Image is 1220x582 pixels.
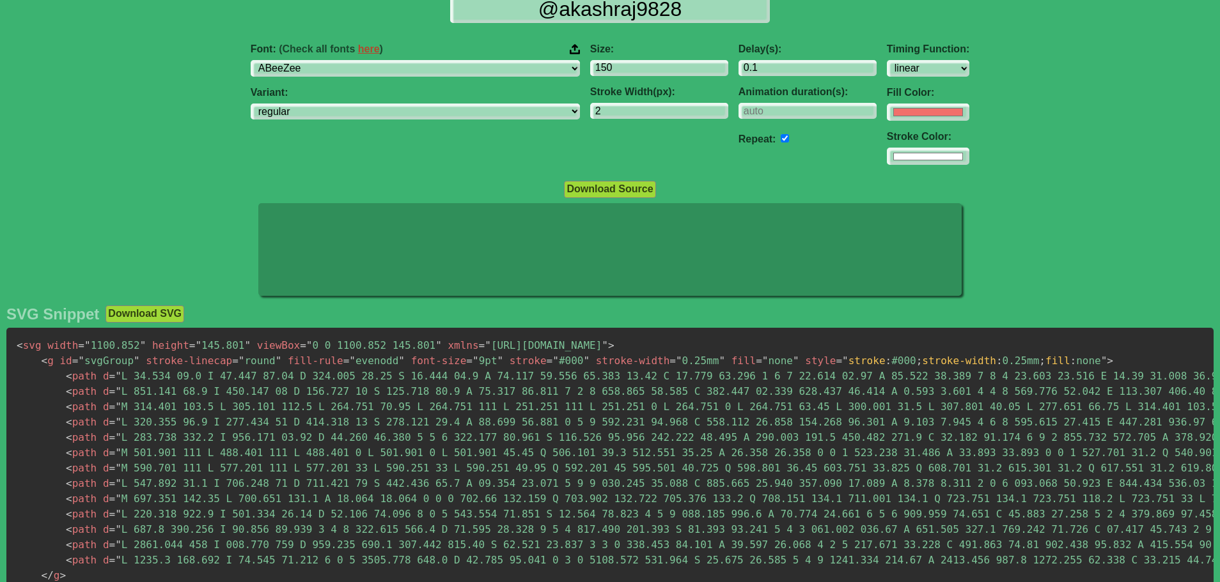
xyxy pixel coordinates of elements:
span: " [115,554,121,566]
input: 0.1s [739,60,877,76]
span: " [115,431,121,443]
span: xmlns [448,339,478,351]
span: " [78,355,84,367]
span: " [473,355,479,367]
span: < [66,493,72,505]
input: 2px [590,103,728,119]
span: d [103,539,109,551]
span: " [115,523,121,535]
span: " [239,355,245,367]
span: : [996,355,1003,367]
span: style [805,355,836,367]
span: " [115,370,121,382]
span: = [72,355,79,367]
span: " [115,385,121,397]
span: d [103,401,109,413]
span: g [42,569,60,581]
input: auto [739,103,877,119]
span: " [276,355,282,367]
span: 1100.852 [78,339,146,351]
span: " [676,355,682,367]
span: < [66,462,72,474]
span: width [47,339,78,351]
span: " [398,355,405,367]
span: " [115,401,121,413]
span: " [115,477,121,489]
span: d [103,508,109,520]
span: d [103,523,109,535]
span: height [152,339,189,351]
span: < [66,508,72,520]
span: = [109,385,116,397]
span: path [66,401,97,413]
span: d [103,370,109,382]
span: > [59,569,66,581]
span: d [103,431,109,443]
span: stroke-linecap [146,355,232,367]
h2: SVG Snippet [6,305,99,323]
span: #000 0.25mm none [849,355,1101,367]
span: " [134,355,140,367]
span: 145.801 [189,339,251,351]
span: svg [17,339,42,351]
span: = [109,431,116,443]
span: = [109,447,116,459]
span: svgGroup [72,355,140,367]
span: < [66,477,72,489]
span: path [66,477,97,489]
span: " [762,355,769,367]
span: = [109,493,116,505]
span: path [66,508,97,520]
span: = [547,355,553,367]
span: " [552,355,559,367]
span: </ [42,569,54,581]
span: evenodd [343,355,405,367]
span: = [109,401,116,413]
span: " [245,339,251,351]
span: " [793,355,799,367]
span: d [103,554,109,566]
span: " [115,462,121,474]
span: #000 [547,355,590,367]
span: stroke-width [596,355,670,367]
span: round [232,355,281,367]
button: Download Source [564,181,655,197]
span: = [232,355,239,367]
span: < [66,431,72,443]
span: = [343,355,350,367]
span: " [349,355,356,367]
span: " [115,539,121,551]
span: = [109,539,116,551]
label: Variant: [251,87,580,98]
span: = [109,554,116,566]
img: Upload your font [570,43,580,55]
span: 0.25mm [669,355,725,367]
span: " [485,339,491,351]
span: d [103,447,109,459]
span: path [66,431,97,443]
span: = [669,355,676,367]
span: d [103,493,109,505]
span: path [66,370,97,382]
span: = [78,339,84,351]
span: =" [836,355,848,367]
span: path [66,493,97,505]
label: Delay(s): [739,43,877,55]
span: " [497,355,504,367]
span: path [66,462,97,474]
span: path [66,447,97,459]
span: < [66,401,72,413]
span: none [756,355,799,367]
span: Font: [251,43,383,55]
span: " [583,355,590,367]
a: here [358,43,380,54]
span: " [115,508,121,520]
span: (Check all fonts ) [279,43,383,54]
span: = [479,339,485,351]
span: = [300,339,306,351]
span: < [66,539,72,551]
span: : [1070,355,1077,367]
span: > [608,339,614,351]
label: Timing Function: [887,43,969,55]
span: " [84,339,91,351]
